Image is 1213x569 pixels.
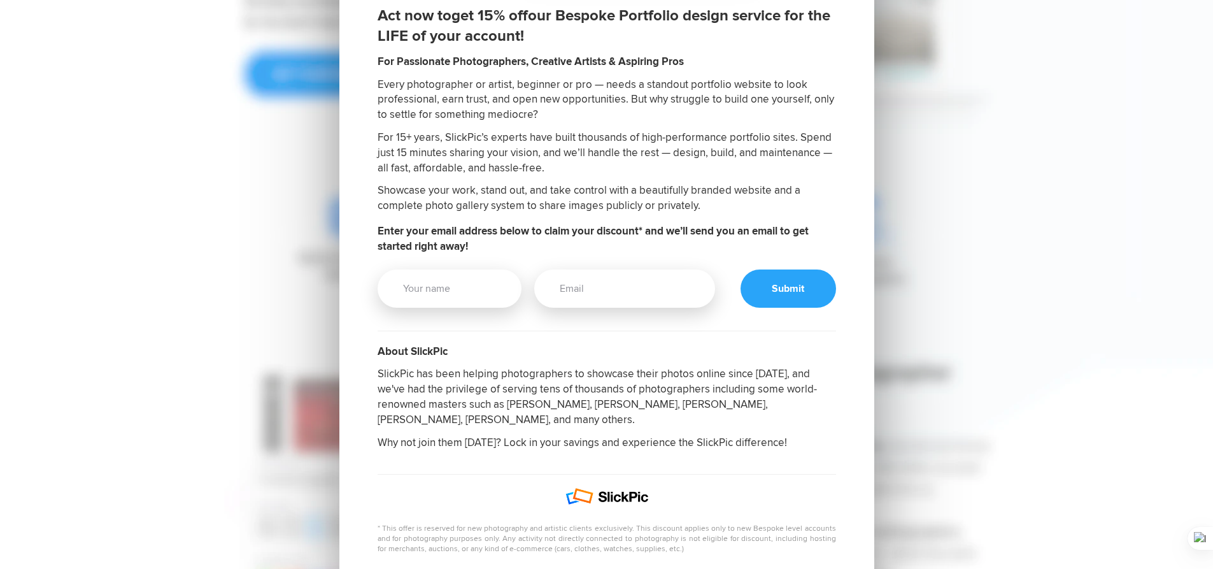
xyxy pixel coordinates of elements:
[378,6,830,45] span: Act now to our Bespoke Portfolio design service for the LIFE of your account!
[378,524,836,554] p: * This offer is reserved for new photography and artistic clients exclusively. This discount appl...
[451,6,528,25] b: get 15% off
[378,270,522,308] input: Your name
[378,224,809,253] b: Enter your email address below to claim your discount* and we’ll send you an email to get started...
[565,488,648,505] img: SlickPic
[378,55,684,68] b: For Passionate Photographers, Creative Artists & Aspiring Pros
[378,344,836,458] h2: SlickPic has been helping photographers to showcase their photos online since [DATE], and we've h...
[378,345,448,358] b: About SlickPic
[378,54,836,213] h2: Every photographer or artist, beginner or pro — needs a standout portfolio website to look profes...
[534,270,714,308] input: Email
